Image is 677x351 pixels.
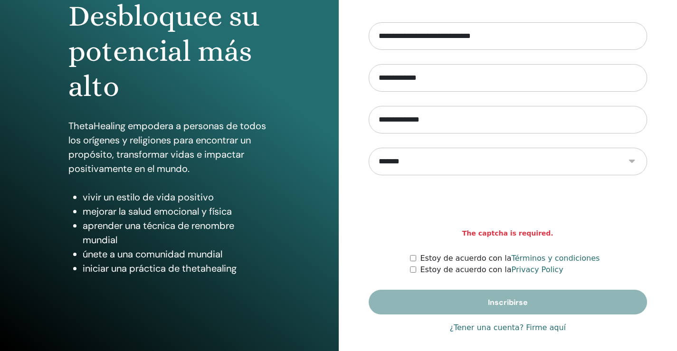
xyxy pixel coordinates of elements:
li: iniciar una práctica de thetahealing [83,261,270,275]
li: mejorar la salud emocional y física [83,204,270,218]
label: Estoy de acuerdo con la [420,264,563,275]
a: Términos y condiciones [512,254,600,263]
li: únete a una comunidad mundial [83,247,270,261]
a: ¿Tener una cuenta? Firme aquí [449,322,566,333]
label: Estoy de acuerdo con la [420,253,600,264]
iframe: reCAPTCHA [436,190,580,227]
strong: The captcha is required. [462,228,553,238]
a: Privacy Policy [512,265,563,274]
p: ThetaHealing empodera a personas de todos los orígenes y religiones para encontrar un propósito, ... [68,119,270,176]
li: vivir un estilo de vida positivo [83,190,270,204]
li: aprender una técnica de renombre mundial [83,218,270,247]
